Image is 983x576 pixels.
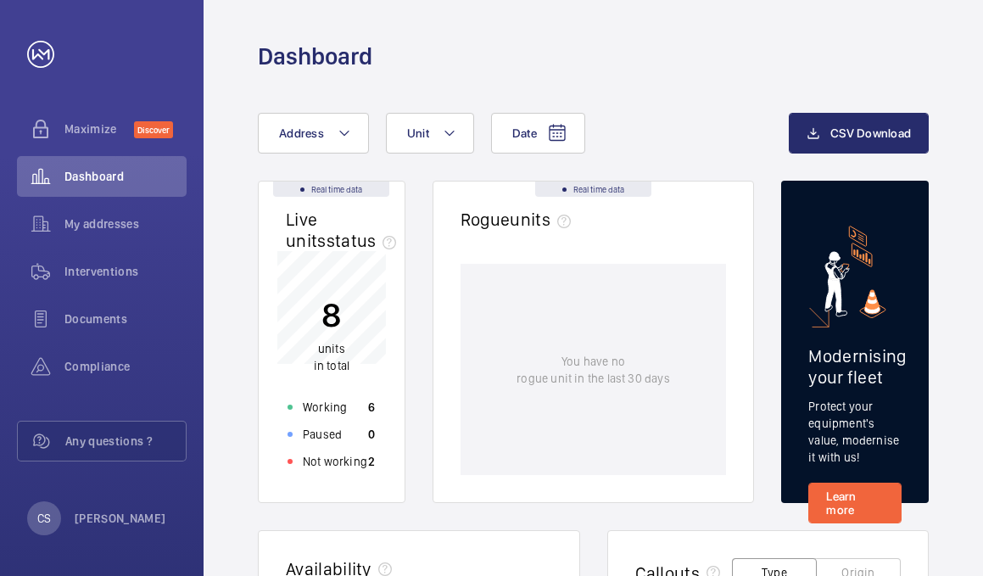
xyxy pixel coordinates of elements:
[808,345,902,388] h2: Modernising your fleet
[64,310,187,327] span: Documents
[286,209,403,251] h2: Live units
[830,126,911,140] span: CSV Download
[808,398,902,466] p: Protect your equipment's value, modernise it with us!
[491,113,585,154] button: Date
[368,453,375,470] p: 2
[535,182,651,197] div: Real time data
[517,353,669,387] p: You have no rogue unit in the last 30 days
[258,113,369,154] button: Address
[327,230,404,251] span: status
[808,483,902,523] a: Learn more
[303,453,367,470] p: Not working
[824,226,886,318] img: marketing-card.svg
[303,426,342,443] p: Paused
[134,121,173,138] span: Discover
[279,126,324,140] span: Address
[314,294,349,336] p: 8
[65,433,186,450] span: Any questions ?
[461,209,578,230] h2: Rogue
[386,113,474,154] button: Unit
[258,41,372,72] h1: Dashboard
[303,399,347,416] p: Working
[64,120,134,137] span: Maximize
[64,168,187,185] span: Dashboard
[75,510,166,527] p: [PERSON_NAME]
[318,342,345,355] span: units
[510,209,578,230] span: units
[789,113,929,154] button: CSV Download
[64,263,187,280] span: Interventions
[368,399,375,416] p: 6
[512,126,537,140] span: Date
[37,510,51,527] p: CS
[64,215,187,232] span: My addresses
[273,182,389,197] div: Real time data
[407,126,429,140] span: Unit
[64,358,187,375] span: Compliance
[368,426,375,443] p: 0
[314,340,349,374] p: in total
